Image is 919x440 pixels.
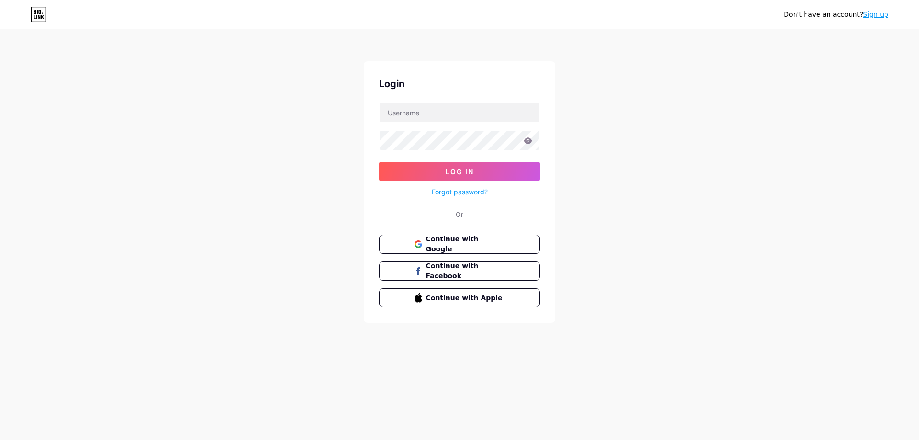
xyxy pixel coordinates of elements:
[426,234,505,254] span: Continue with Google
[379,162,540,181] button: Log In
[446,168,474,176] span: Log In
[863,11,888,18] a: Sign up
[426,261,505,281] span: Continue with Facebook
[380,103,539,122] input: Username
[432,187,488,197] a: Forgot password?
[456,209,463,219] div: Or
[426,293,505,303] span: Continue with Apple
[379,77,540,91] div: Login
[379,235,540,254] button: Continue with Google
[784,10,888,20] div: Don't have an account?
[379,288,540,307] button: Continue with Apple
[379,261,540,281] button: Continue with Facebook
